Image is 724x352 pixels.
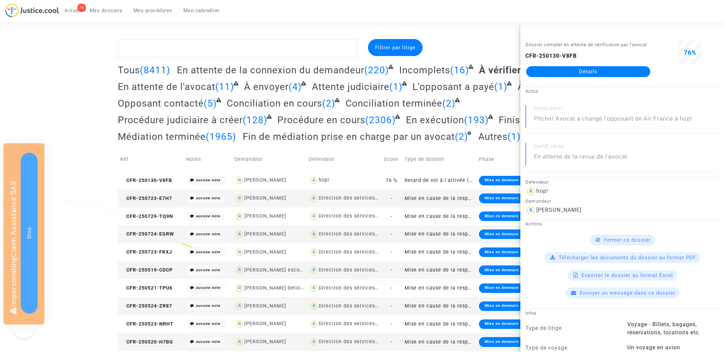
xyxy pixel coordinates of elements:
td: Defendeur [307,147,381,171]
div: Direction des services judiciaires du Ministère de la Justice - Bureau FIP4 [319,267,507,273]
img: icon-user.svg [235,337,244,347]
img: icon-user.svg [309,247,319,257]
span: Mes procédures [133,7,172,14]
img: icon-user.svg [309,265,319,275]
span: - [391,267,392,273]
td: Phase [477,147,531,171]
td: Mise en cause de la responsabilité de l'Etat pour lenteur excessive de la Justice (sans requête) [402,189,477,207]
span: CFR-250723-FKXJ [120,249,172,255]
img: icon-user.svg [235,175,244,185]
span: CFR-250520-H7BG [120,339,173,345]
span: Fin de médiation prise en charge par un avocat [243,131,455,142]
img: icon-user.svg [235,301,244,311]
div: [PERSON_NAME] [244,231,286,237]
img: jc-logo.svg [5,3,59,17]
span: À envoyer [244,81,289,92]
td: Mise en cause de la responsabilité de l'Etat pour lenteur excessive de la Justice (sans requête) [402,279,477,297]
img: icon-user.svg [309,319,319,329]
img: icon-user.svg [309,193,319,203]
span: - [391,285,392,291]
span: Procédure en cours [277,114,365,126]
span: CFR-250723-E7H7 [120,196,172,201]
span: CFR-250519-CDCP [120,267,173,273]
div: [PERSON_NAME] [536,207,581,213]
td: Mise en cause de la responsabilité de l'Etat pour lenteur excessive de la Justice (sans requête) [402,243,477,261]
span: CFR-250724-EGRW [120,231,174,237]
td: Notes [184,147,232,171]
img: icon-user.svg [235,229,244,239]
i: aucune note [196,178,220,182]
span: - [391,321,392,327]
i: aucune note [196,321,220,326]
span: Opposant contacté [118,98,204,109]
span: CFR-250729-TQ9N [120,214,173,219]
div: Direction des services judiciaires du Ministère de la Justice - Bureau FIP4 [319,321,507,327]
img: icon-user.svg [235,211,244,221]
i: aucune note [196,214,220,218]
span: À payer [518,81,552,92]
small: [DATE] 09h27 [534,106,719,114]
span: En attente de l'avocat [118,81,215,92]
img: icon-user.svg [235,193,244,203]
td: Mise en cause de la responsabilité de l'Etat pour lenteur excessive de la Justice (sans requête) [402,261,477,279]
img: icon-user.svg [309,175,319,185]
i: aucune note [196,250,220,254]
td: Mise en cause de la responsabilité de l'Etat pour lenteur excessive de la Justice (sans requête) [402,315,477,333]
div: Direction des services judiciaires du Ministère de la Justice - Bureau FIP4 [319,213,507,219]
span: (8411) [140,64,170,76]
span: 76 % [386,178,397,183]
small: Demandeur [525,199,551,204]
div: Direction des services judiciaires du Ministère de la Justice - Bureau FIP4 [319,339,507,345]
span: CFR-250130-V8FB [120,178,172,183]
span: - [391,231,392,237]
i: aucune note [196,232,220,236]
span: (2) [442,98,456,109]
iframe: Help Scout Beacon - Open [14,318,34,338]
span: CFR-250524-ZR87 [120,303,172,309]
span: - [391,196,392,201]
span: (5) [204,98,217,109]
img: icon-user.svg [309,337,319,347]
span: (4) [289,81,302,92]
span: CFR-250521-TPU6 [120,285,172,291]
td: Mise en cause de la responsabilité de l'Etat pour lenteur excessive de la Justice (sans requête) [402,225,477,243]
td: Mise en cause de la responsabilité de l'Etat pour lenteur excessive de la Justice (sans requête) [402,207,477,225]
div: [PERSON_NAME] escoffier [244,267,311,273]
div: [PERSON_NAME] [244,321,286,327]
span: À vérifier [479,64,521,76]
small: Infos [525,311,537,316]
td: Retard de vol à l'arrivée (Règlement CE n°261/2004) [402,171,477,189]
img: icon-user.svg [309,301,319,311]
img: icon-user.svg [309,211,319,221]
a: Mes dossiers [84,5,128,16]
span: (193) [464,114,489,126]
span: (2) [322,98,335,109]
span: (11) [215,81,234,92]
i: aucune note [196,268,220,272]
i: aucune note [196,196,220,200]
div: Direction des services judiciaires du Ministère de la Justice - Bureau FIP4 [319,195,507,201]
span: Attente judiciaire [312,81,389,92]
div: hop! [536,188,548,194]
i: aucune note [196,285,220,290]
img: icon-user.svg [309,283,319,293]
img: icon-user.svg [525,186,536,197]
span: Mon calendrier [183,7,220,14]
span: Télécharger les documents du dossier au format PDF [559,255,696,261]
span: 76% [684,49,696,56]
span: Voyage - Billets, bagages, réservations, locations etc. [627,321,700,336]
span: Incomplets [399,64,450,76]
img: icon-user.svg [235,265,244,275]
div: Mise en demeure [479,211,524,221]
p: Type de litige [525,324,617,332]
div: [PERSON_NAME]-Deloison [244,285,310,291]
span: (1) [507,131,521,142]
td: Mise en cause de la responsabilité de l'Etat pour lenteur excessive de la Justice (sans requête) [402,333,477,351]
div: Impersonating [3,143,44,325]
div: Mise en demeure [479,283,524,293]
div: Direction des services judiciaires du Ministère de la Justice - Bureau FIP4 [319,285,507,291]
div: [PERSON_NAME] [244,249,286,255]
a: Mon calendrier [178,5,225,16]
div: hop! [319,177,330,183]
span: Mes dossiers [90,7,123,14]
